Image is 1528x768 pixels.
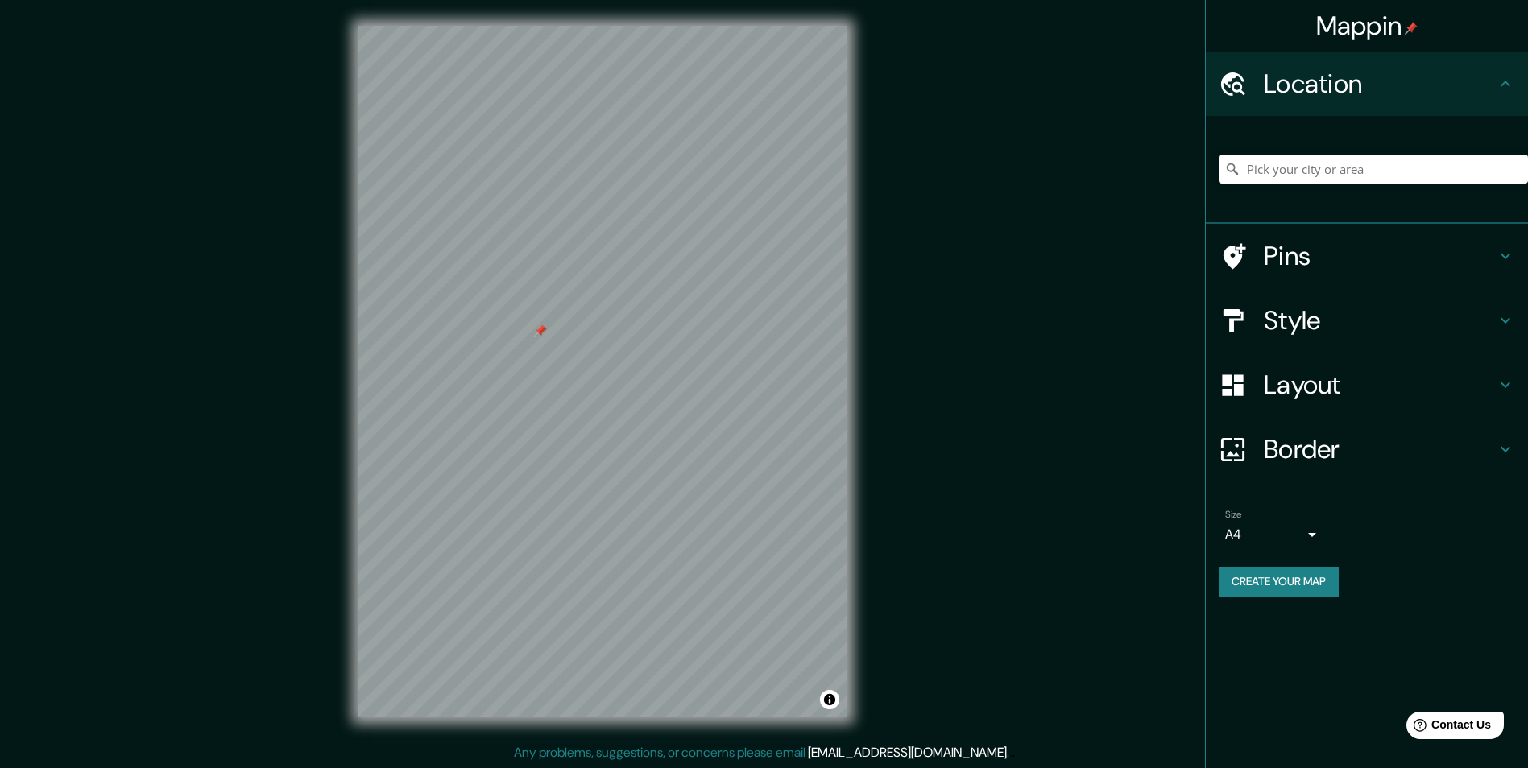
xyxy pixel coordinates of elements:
[1219,567,1339,597] button: Create your map
[1316,10,1418,42] h4: Mappin
[1009,743,1012,762] div: .
[1206,288,1528,353] div: Style
[820,690,839,709] button: Toggle attribution
[1206,353,1528,417] div: Layout
[1225,508,1242,522] label: Size
[1264,68,1496,100] h4: Location
[1219,155,1528,184] input: Pick your city or area
[1264,369,1496,401] h4: Layout
[1385,705,1510,750] iframe: Help widget launcher
[1012,743,1015,762] div: .
[514,743,1009,762] p: Any problems, suggestions, or concerns please email .
[1264,433,1496,465] h4: Border
[1206,417,1528,481] div: Border
[808,744,1007,761] a: [EMAIL_ADDRESS][DOMAIN_NAME]
[1206,224,1528,288] div: Pins
[1264,240,1496,272] h4: Pins
[1225,522,1322,547] div: A4
[358,26,847,717] canvas: Map
[1264,304,1496,337] h4: Style
[1405,22,1418,35] img: pin-icon.png
[1206,52,1528,116] div: Location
